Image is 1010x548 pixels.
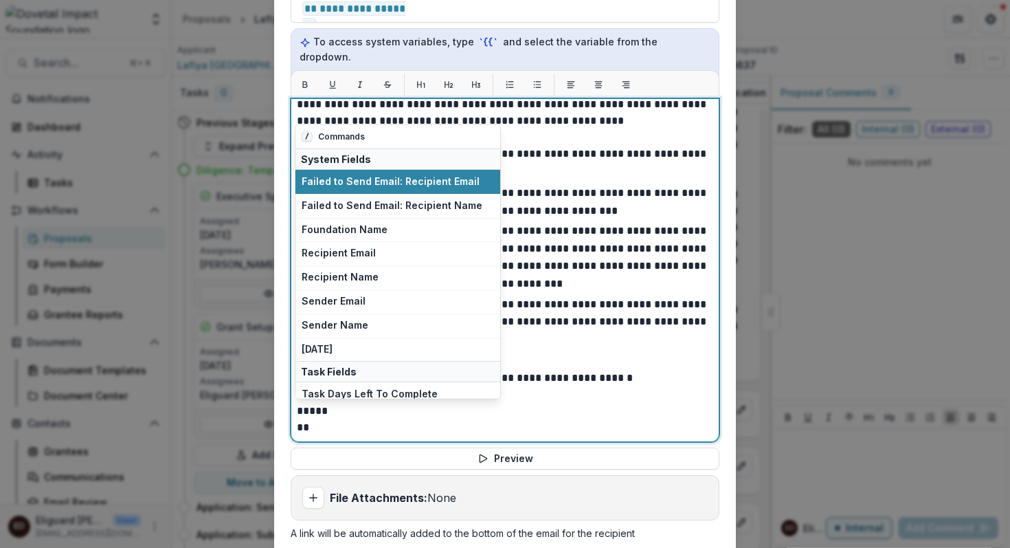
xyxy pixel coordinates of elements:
span: Sender Name [302,319,494,331]
button: Italic [349,74,371,96]
button: Failed to Send Email: Recipient Name [295,193,500,217]
button: Recipient Name [295,265,500,289]
button: Underline [322,74,344,96]
button: Align right [615,74,637,96]
button: Task Days Left To Complete [295,382,500,406]
button: Failed to Send Email: Recipient Email [295,170,500,194]
button: Sender Name [295,313,500,337]
button: Strikethrough [377,74,399,96]
span: Task Days Left To Complete [302,388,494,400]
code: `{{` [477,35,500,50]
button: Add attachment [302,487,324,509]
span: Foundation Name [302,223,494,235]
button: Align left [560,74,582,96]
p: To access system variables, type and select the variable from the dropdown. [300,34,710,64]
button: H2 [438,74,460,96]
button: Sender Email [295,289,500,313]
span: Failed to Send Email: Recipient Name [302,199,494,211]
button: Align center [587,74,609,96]
kbd: / [301,131,313,142]
span: Failed to Send Email: Recipient Email [302,176,494,188]
button: Recipient Email [295,241,500,265]
div: Task Fields [295,361,500,382]
button: [DATE] [295,337,500,361]
button: H3 [465,74,487,96]
button: List [499,74,521,96]
div: System Fields [295,149,500,170]
button: Foundation Name [295,217,500,241]
span: [DATE] [302,343,494,355]
button: H1 [410,74,432,96]
button: Preview [291,448,719,470]
span: Recipient Name [302,272,494,283]
strong: File Attachments: [330,491,427,505]
p: None [330,490,456,506]
button: List [526,74,548,96]
p: A link will be automatically added to the bottom of the email for the recipient [291,526,719,540]
span: Recipient Email [302,248,494,259]
button: Bold [294,74,316,96]
p: Commands [318,131,365,143]
span: Sender Email [302,295,494,307]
